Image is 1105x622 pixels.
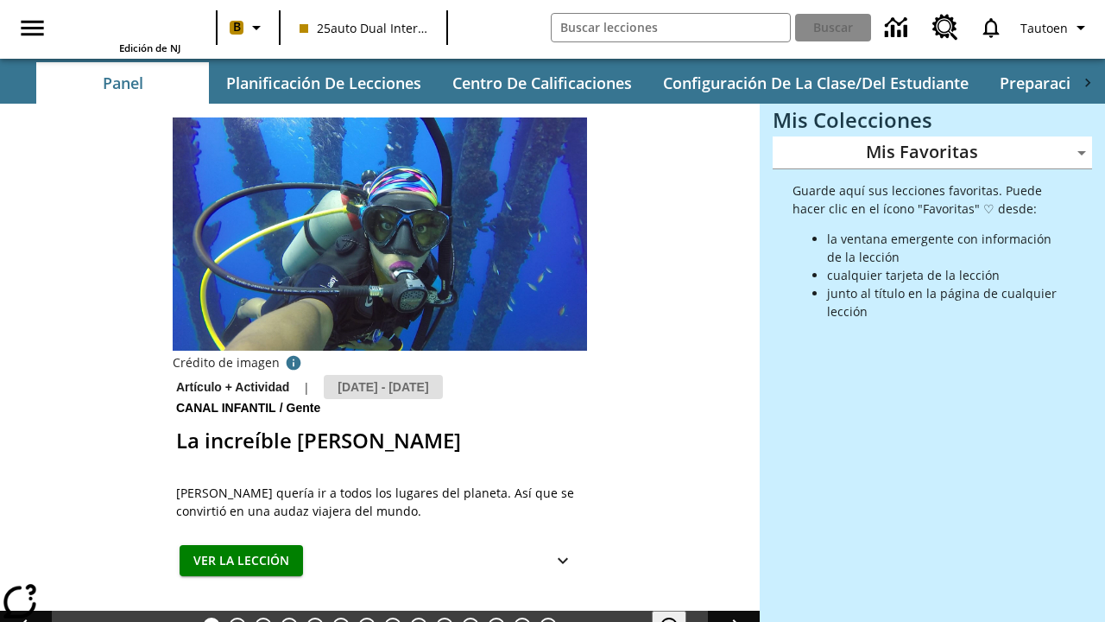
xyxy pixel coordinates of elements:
[303,378,310,397] span: |
[173,117,587,351] img: Kellee Edwards con equipo de buceo, bajo el agua, rodeada de pececitos
[1020,19,1068,37] span: Tautoen
[792,181,1059,218] p: Guarde aquí sus lecciones favoritas. Puede hacer clic en el ícono "Favoritas" ♡ desde:
[280,351,307,375] button: Crédito de foto: Cortesía de Kellee Edwards
[7,3,58,54] button: Abrir el menú lateral
[287,399,325,418] span: Gente
[233,16,241,38] span: B
[36,62,209,104] button: Panel
[773,136,1092,169] div: Mis Favoritas
[649,62,982,104] button: Configuración de la clase/del estudiante
[552,14,790,41] input: Buscar campo
[1070,62,1105,104] div: Pestañas siguientes
[176,378,289,397] p: Artículo + Actividad
[212,62,435,104] button: Planificación de lecciones
[773,108,1092,132] h3: Mis Colecciones
[827,284,1059,321] li: junto al título en la página de cualquier lección
[1013,12,1098,43] button: Perfil/Configuración
[827,230,1059,266] li: la ventana emergente con información de la lección
[119,41,180,54] span: Edición de NJ
[68,7,180,41] a: Portada
[439,62,646,104] button: Centro de calificaciones
[176,425,584,456] h2: La increíble Kellee Edwards
[922,4,969,51] a: Centro de recursos, Se abrirá en una pestaña nueva.
[180,545,303,577] button: Ver la lección
[280,401,283,415] span: /
[875,4,922,52] a: Centro de información
[223,12,274,43] button: Boost El color de la clase es melocotón. Cambiar el color de la clase.
[173,354,280,371] p: Crédito de imagen
[546,545,580,577] button: Ver más
[827,266,1059,284] li: cualquier tarjeta de la lección
[300,19,427,37] span: 25auto Dual International
[176,399,280,418] span: Canal Infantil
[176,484,584,520] div: [PERSON_NAME] quería ir a todos los lugares del planeta. Así que se convirtió en una audaz viajer...
[35,62,1070,104] div: Subbarra de navegación
[68,5,180,54] div: Portada
[969,5,1013,50] a: Notificaciones
[176,484,584,520] span: Kellee Edwards quería ir a todos los lugares del planeta. Así que se convirtió en una audaz viaje...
